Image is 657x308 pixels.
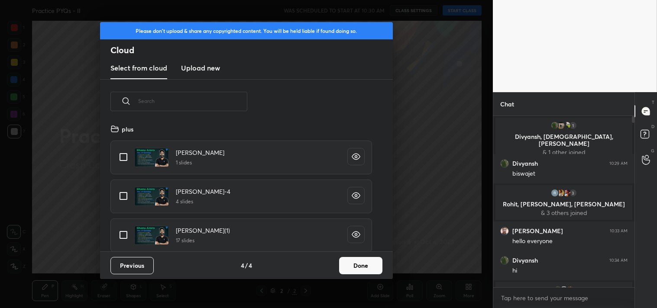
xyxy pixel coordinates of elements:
h6: Divyansh [512,257,538,264]
img: 1366a5f5b6fc4e05a28b1a2602da1c49.jpg [550,121,559,130]
input: Search [138,83,247,119]
img: 1705722408W0FME8.pdf [134,187,169,206]
h2: Cloud [110,45,393,56]
div: 10:33 AM [610,228,628,234]
div: Please don't upload & share any copyrighted content. You will be held liable if found doing so. [100,22,393,39]
img: 415f831f9cf44e119e0f34acefac46c0.jpg [553,286,562,294]
h4: plus [122,125,133,134]
h4: 4 [241,261,244,270]
img: ec5ac65015c04a1faa1e304ad744bb67.jpg [557,189,565,197]
h4: / [245,261,248,270]
div: 3 [569,189,577,197]
h6: [PERSON_NAME] [512,227,563,235]
img: 170400434874669M.pdf [134,148,169,167]
h3: Select from cloud [110,63,167,73]
div: hello everyone [512,237,628,246]
p: G [651,148,654,154]
img: 433708e9fdb6451b97c833ef661480ad.jpg [563,189,571,197]
h4: [PERSON_NAME]-4 [176,187,230,196]
p: & 1 other joined [501,149,627,156]
div: 10:29 AM [609,161,628,166]
img: e559964fcd9c43a18ba1d3c526968cec.jpg [557,121,565,130]
div: biswajet [512,170,628,178]
img: default.png [560,286,568,294]
img: 1366a5f5b6fc4e05a28b1a2602da1c49.jpg [500,256,509,265]
h5: 1 slides [176,159,224,167]
img: 170625990725YAY1.pdf [134,226,169,245]
p: Divyansh, [DEMOGRAPHIC_DATA], [PERSON_NAME] [501,133,627,147]
h6: Divyansh [512,160,538,167]
img: 4ecf37ae3b8b4fa89074555df213ebe7.58088636_3 [550,189,559,197]
div: grid [493,116,634,287]
button: Done [339,257,382,274]
h4: [PERSON_NAME] [176,148,224,157]
h4: 4 [249,261,252,270]
button: Previous [110,257,154,274]
img: 685d0a0d0eeb4a3498235fa87bf0b178.jpg [566,286,574,294]
p: D [651,123,654,130]
h5: 4 slides [176,198,230,205]
h5: 17 slides [176,237,230,244]
p: Rohit, [PERSON_NAME], [PERSON_NAME] [501,201,627,208]
div: grid [100,121,382,252]
h3: Upload new [181,63,220,73]
div: 1 [569,121,577,130]
p: Chat [493,93,521,115]
div: hi [512,266,628,275]
p: T [652,99,654,106]
div: 10:34 AM [609,258,628,263]
p: & 3 others joined [501,209,627,216]
img: 47f9bd8bb20f4eedb993d6927c563252.jpg [563,121,571,130]
h4: [PERSON_NAME](1) [176,226,230,235]
img: 371fe2accb4a4d708539a917ee8897bc.jpg [500,227,509,235]
img: 1366a5f5b6fc4e05a28b1a2602da1c49.jpg [500,159,509,168]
